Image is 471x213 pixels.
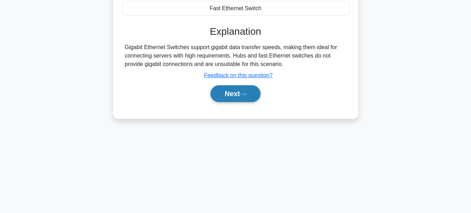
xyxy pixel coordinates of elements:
[204,72,273,78] a: Feedback on this question?
[122,1,349,16] div: Fast Ethernet Switch
[126,26,345,38] h3: Explanation
[210,85,261,102] button: Next
[125,43,346,68] div: Gigabit Ethernet Switches support gigabit data transfer speeds, making them ideal for connecting ...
